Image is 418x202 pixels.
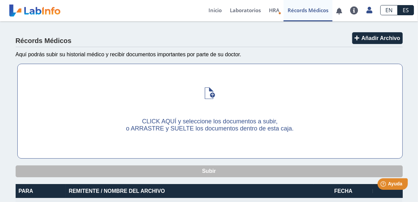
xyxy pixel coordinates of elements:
[358,176,411,195] iframe: Help widget launcher
[361,35,400,41] span: Añadir Archivo
[398,5,414,15] a: ES
[16,165,403,177] button: Subir
[16,37,72,45] h4: Récords Médicos
[314,184,373,198] th: Fecha
[269,7,279,14] span: HRA
[16,184,66,198] th: Para
[142,118,277,125] span: CLICK AQUÍ y seleccione los documentos a subir,
[352,32,402,44] button: Añadir Archivo
[380,5,398,15] a: EN
[66,184,314,198] th: Remitente / Nombre del Archivo
[126,125,294,132] span: o ARRASTRE y SUELTE los documentos dentro de esta caja.
[16,52,241,57] span: Aquí podrás subir su historial médico y recibir documentos importantes por parte de su doctor.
